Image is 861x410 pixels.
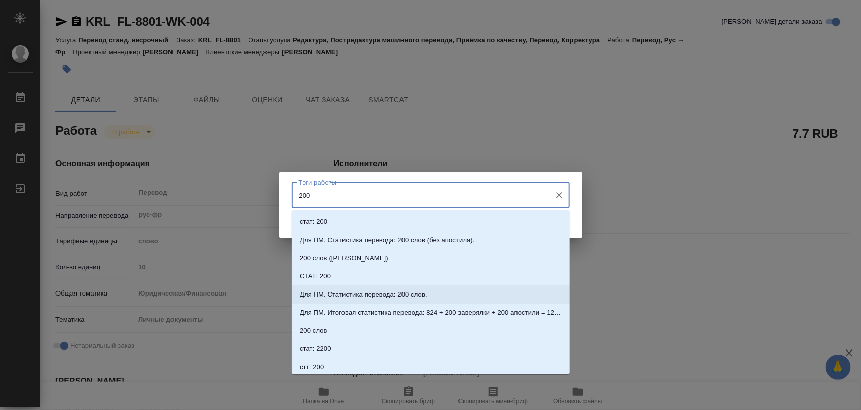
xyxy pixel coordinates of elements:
p: стт: 200 [300,362,324,372]
p: 200 слов [300,326,327,336]
p: Для ПМ. Статистика перевода: 200 слов (без апостиля). [300,235,474,245]
p: 200 слов ([PERSON_NAME]) [300,253,388,263]
p: Для ПМ. Статистика перевода: 200 слов. [300,289,427,300]
p: стат: 2200 [300,344,331,354]
p: Для ПМ. Итоговая статистика перевода: 824 + 200 заверялки + 200 апостили = 1224 слова. [300,308,562,318]
button: Очистить [552,188,566,202]
p: СТАТ: 200 [300,271,331,281]
p: стат: 200 [300,217,327,227]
